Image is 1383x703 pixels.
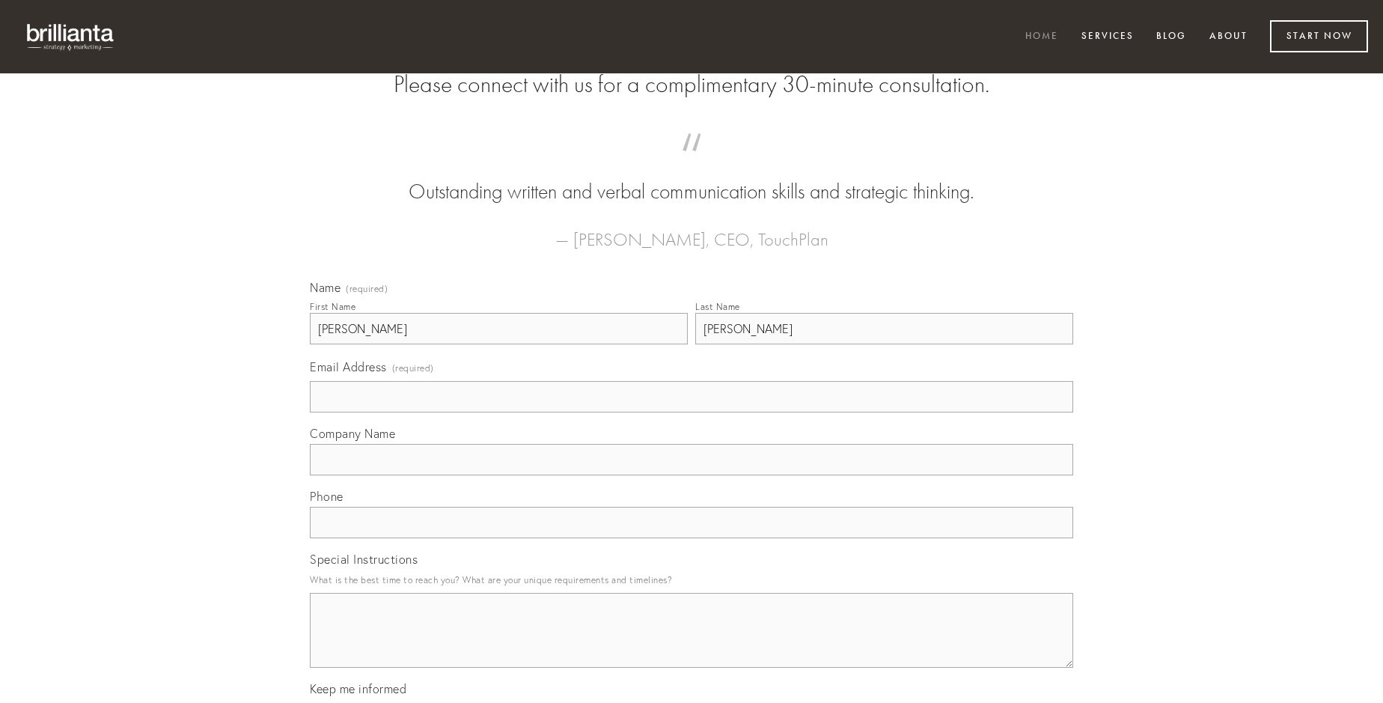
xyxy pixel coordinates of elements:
[334,207,1049,255] figcaption: — [PERSON_NAME], CEO, TouchPlan
[310,280,341,295] span: Name
[334,148,1049,207] blockquote: Outstanding written and verbal communication skills and strategic thinking.
[1016,25,1068,49] a: Home
[346,284,388,293] span: (required)
[310,426,395,441] span: Company Name
[334,148,1049,177] span: “
[310,681,406,696] span: Keep me informed
[310,552,418,567] span: Special Instructions
[1270,20,1368,52] a: Start Now
[310,359,387,374] span: Email Address
[310,570,1073,590] p: What is the best time to reach you? What are your unique requirements and timelines?
[392,358,434,378] span: (required)
[695,301,740,312] div: Last Name
[310,489,344,504] span: Phone
[1200,25,1257,49] a: About
[1147,25,1196,49] a: Blog
[310,301,355,312] div: First Name
[1072,25,1144,49] a: Services
[310,70,1073,99] h2: Please connect with us for a complimentary 30-minute consultation.
[15,15,127,58] img: brillianta - research, strategy, marketing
